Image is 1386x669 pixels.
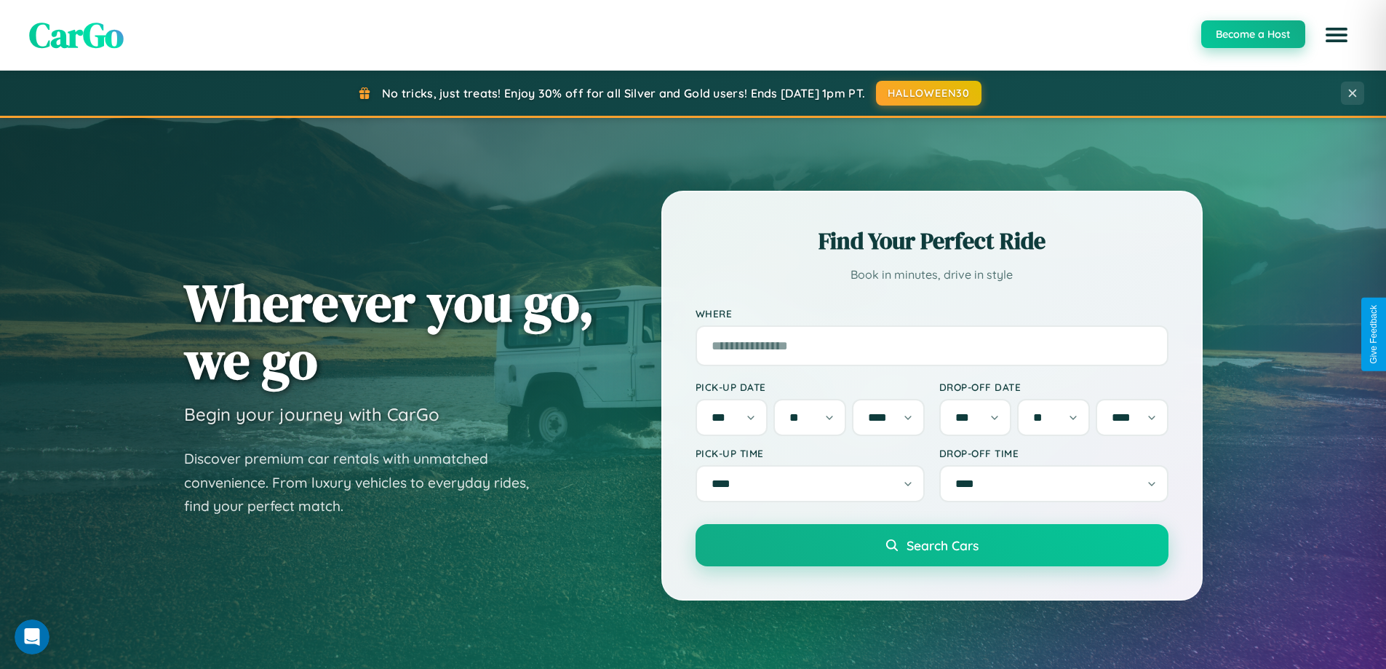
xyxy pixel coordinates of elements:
[696,307,1168,320] label: Where
[29,11,124,59] span: CarGo
[876,81,981,106] button: HALLOWEEN30
[1316,15,1357,55] button: Open menu
[184,274,594,389] h1: Wherever you go, we go
[696,524,1168,566] button: Search Cars
[184,403,439,425] h3: Begin your journey with CarGo
[907,537,979,553] span: Search Cars
[939,447,1168,459] label: Drop-off Time
[1201,20,1305,48] button: Become a Host
[696,447,925,459] label: Pick-up Time
[696,264,1168,285] p: Book in minutes, drive in style
[15,619,49,654] iframe: Intercom live chat
[184,447,548,518] p: Discover premium car rentals with unmatched convenience. From luxury vehicles to everyday rides, ...
[696,225,1168,257] h2: Find Your Perfect Ride
[1369,305,1379,364] div: Give Feedback
[696,381,925,393] label: Pick-up Date
[939,381,1168,393] label: Drop-off Date
[382,86,865,100] span: No tricks, just treats! Enjoy 30% off for all Silver and Gold users! Ends [DATE] 1pm PT.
